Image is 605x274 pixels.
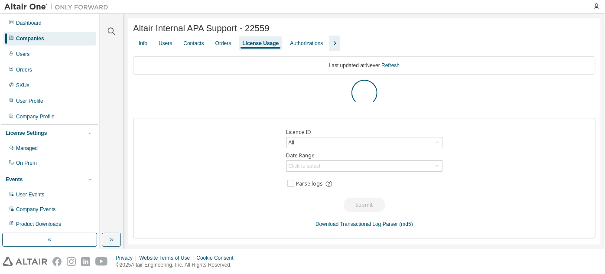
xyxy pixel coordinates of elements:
[16,145,38,152] div: Managed
[289,163,321,170] div: Click to select
[16,98,43,104] div: User Profile
[287,137,442,148] div: All
[67,257,76,266] img: instagram.svg
[139,254,196,261] div: Website Terms of Use
[316,221,398,227] a: Download Transactional Log Parser
[139,40,147,47] div: Info
[287,138,296,147] div: All
[159,40,172,47] div: Users
[116,254,139,261] div: Privacy
[344,198,385,212] button: Submit
[16,20,42,26] div: Dashboard
[16,35,44,42] div: Companies
[6,130,47,137] div: License Settings
[242,40,279,47] div: License Usage
[16,206,55,213] div: Company Events
[183,40,204,47] div: Contacts
[16,51,29,58] div: Users
[16,82,29,89] div: SKUs
[16,113,55,120] div: Company Profile
[215,40,231,47] div: Orders
[16,191,44,198] div: User Events
[196,254,238,261] div: Cookie Consent
[296,180,323,187] span: Parse logs
[4,3,113,11] img: Altair One
[6,176,23,183] div: Events
[286,129,442,136] label: Licence ID
[400,221,413,227] a: (md5)
[95,257,108,266] img: youtube.svg
[3,257,47,266] img: altair_logo.svg
[16,160,37,166] div: On Prem
[133,23,270,33] span: Altair Internal APA Support - 22559
[290,40,323,47] div: Authorizations
[116,261,239,269] p: © 2025 Altair Engineering, Inc. All Rights Reserved.
[286,152,442,159] label: Date Range
[287,161,442,171] div: Click to select
[381,62,400,68] a: Refresh
[81,257,90,266] img: linkedin.svg
[133,56,595,75] div: Last updated at: Never
[16,66,32,73] div: Orders
[16,221,61,228] div: Product Downloads
[52,257,62,266] img: facebook.svg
